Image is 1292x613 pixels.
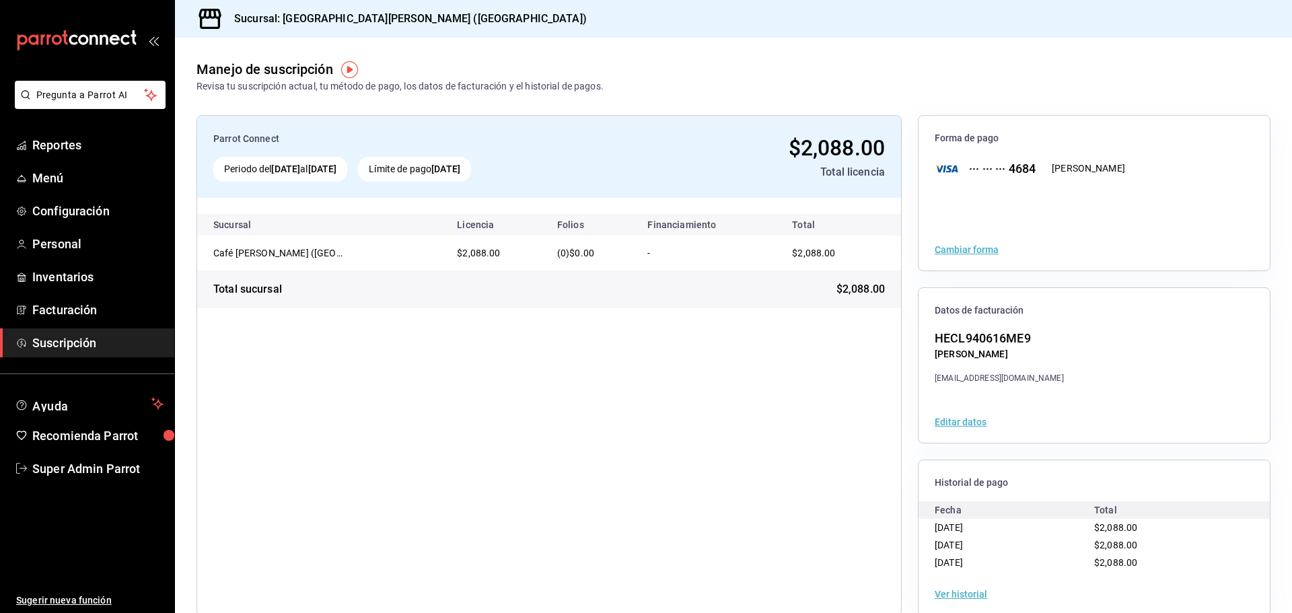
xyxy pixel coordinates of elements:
[935,417,986,427] button: Editar datos
[213,219,287,230] div: Sucursal
[935,245,999,254] button: Cambiar forma
[196,79,604,94] div: Revisa tu suscripción actual, tu método de pago, los datos de facturación y el historial de pagos.
[935,304,1254,317] span: Datos de facturación
[635,164,885,180] div: Total licencia
[546,214,637,236] th: Folios
[32,235,164,253] span: Personal
[213,157,347,182] div: Periodo del al
[1094,540,1137,550] span: $2,088.00
[935,536,1094,554] div: [DATE]
[637,236,776,271] td: -
[546,236,637,271] td: (0)
[341,61,358,78] img: Tooltip marker
[1094,557,1137,568] span: $2,088.00
[32,334,164,352] span: Suscripción
[213,281,282,297] div: Total sucursal
[358,157,471,182] div: Límite de pago
[457,248,500,258] span: $2,088.00
[836,281,885,297] span: $2,088.00
[32,268,164,286] span: Inventarios
[213,246,348,260] div: Café de Campos (Banjidal)
[935,347,1064,361] div: [PERSON_NAME]
[196,59,333,79] div: Manejo de suscripción
[1094,501,1254,519] div: Total
[446,214,546,236] th: Licencia
[32,169,164,187] span: Menú
[32,427,164,445] span: Recomienda Parrot
[935,132,1254,145] span: Forma de pago
[1052,161,1125,176] div: [PERSON_NAME]
[776,214,901,236] th: Total
[935,554,1094,571] div: [DATE]
[935,476,1254,489] span: Historial de pago
[32,301,164,319] span: Facturación
[213,246,348,260] div: Café [PERSON_NAME] ([GEOGRAPHIC_DATA])
[15,81,166,109] button: Pregunta a Parrot AI
[958,159,1036,178] div: ··· ··· ··· 4684
[36,88,145,102] span: Pregunta a Parrot AI
[935,589,987,599] button: Ver historial
[148,35,159,46] button: open_drawer_menu
[9,98,166,112] a: Pregunta a Parrot AI
[271,164,300,174] strong: [DATE]
[792,248,835,258] span: $2,088.00
[431,164,460,174] strong: [DATE]
[569,248,594,258] span: $0.00
[308,164,337,174] strong: [DATE]
[789,135,885,161] span: $2,088.00
[637,214,776,236] th: Financiamiento
[16,593,164,608] span: Sugerir nueva función
[213,132,624,146] div: Parrot Connect
[32,460,164,478] span: Super Admin Parrot
[32,136,164,154] span: Reportes
[1094,522,1137,533] span: $2,088.00
[223,11,587,27] h3: Sucursal: [GEOGRAPHIC_DATA][PERSON_NAME] ([GEOGRAPHIC_DATA])
[32,202,164,220] span: Configuración
[935,519,1094,536] div: [DATE]
[32,396,146,412] span: Ayuda
[935,372,1064,384] div: [EMAIL_ADDRESS][DOMAIN_NAME]
[935,329,1064,347] div: HECL940616ME9
[935,501,1094,519] div: Fecha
